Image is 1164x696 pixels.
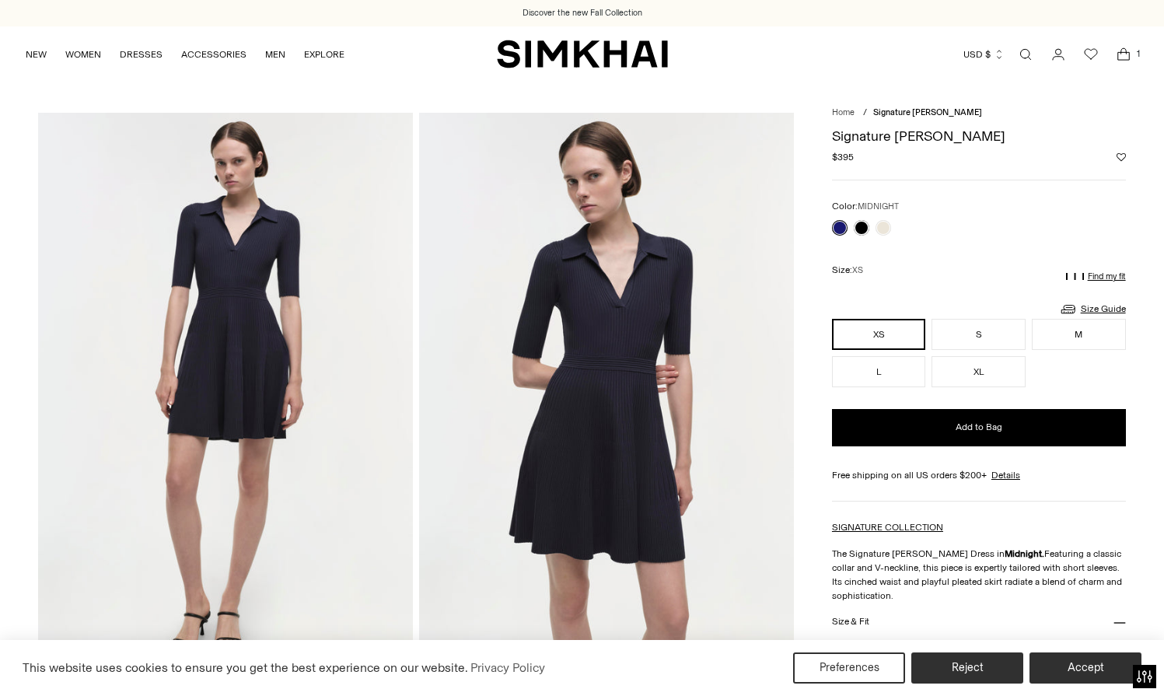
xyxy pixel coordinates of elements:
span: Add to Bag [956,421,1002,434]
label: Color: [832,199,899,214]
div: Free shipping on all US orders $200+ [832,468,1126,482]
button: Size & Fit [832,603,1126,642]
button: L [832,356,926,387]
button: Add to Wishlist [1117,152,1126,162]
a: MEN [265,37,285,72]
nav: breadcrumbs [832,107,1126,120]
div: / [863,107,867,120]
a: Size Guide [1059,299,1126,319]
button: Add to Bag [832,409,1126,446]
span: $395 [832,150,854,164]
button: XL [932,356,1026,387]
button: M [1032,319,1126,350]
span: Signature [PERSON_NAME] [873,107,982,117]
a: Open cart modal [1108,39,1139,70]
strong: Midnight. [1005,548,1044,559]
a: EXPLORE [304,37,344,72]
span: This website uses cookies to ensure you get the best experience on our website. [23,660,468,675]
button: Accept [1029,652,1141,684]
button: Reject [911,652,1023,684]
a: DRESSES [120,37,163,72]
a: Home [832,107,855,117]
a: Discover the new Fall Collection [523,7,642,19]
a: Wishlist [1075,39,1106,70]
img: Signature Patricia Dress [38,113,413,674]
button: S [932,319,1026,350]
a: SIGNATURE COLLECTION [832,522,943,533]
a: Go to the account page [1043,39,1074,70]
a: Details [991,468,1020,482]
a: Open search modal [1010,39,1041,70]
p: The Signature [PERSON_NAME] Dress in Featuring a classic collar and V-neckline, this piece is exp... [832,547,1126,603]
h3: Size & Fit [832,617,869,627]
a: NEW [26,37,47,72]
a: ACCESSORIES [181,37,246,72]
span: XS [852,265,863,275]
a: WOMEN [65,37,101,72]
button: Preferences [793,652,905,684]
label: Size: [832,263,863,278]
span: MIDNIGHT [858,201,899,212]
a: Privacy Policy (opens in a new tab) [468,656,547,680]
button: XS [832,319,926,350]
a: SIMKHAI [497,39,668,69]
button: USD $ [963,37,1005,72]
span: 1 [1131,47,1145,61]
h1: Signature [PERSON_NAME] [832,129,1126,143]
img: Signature Patricia Dress [419,113,794,674]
